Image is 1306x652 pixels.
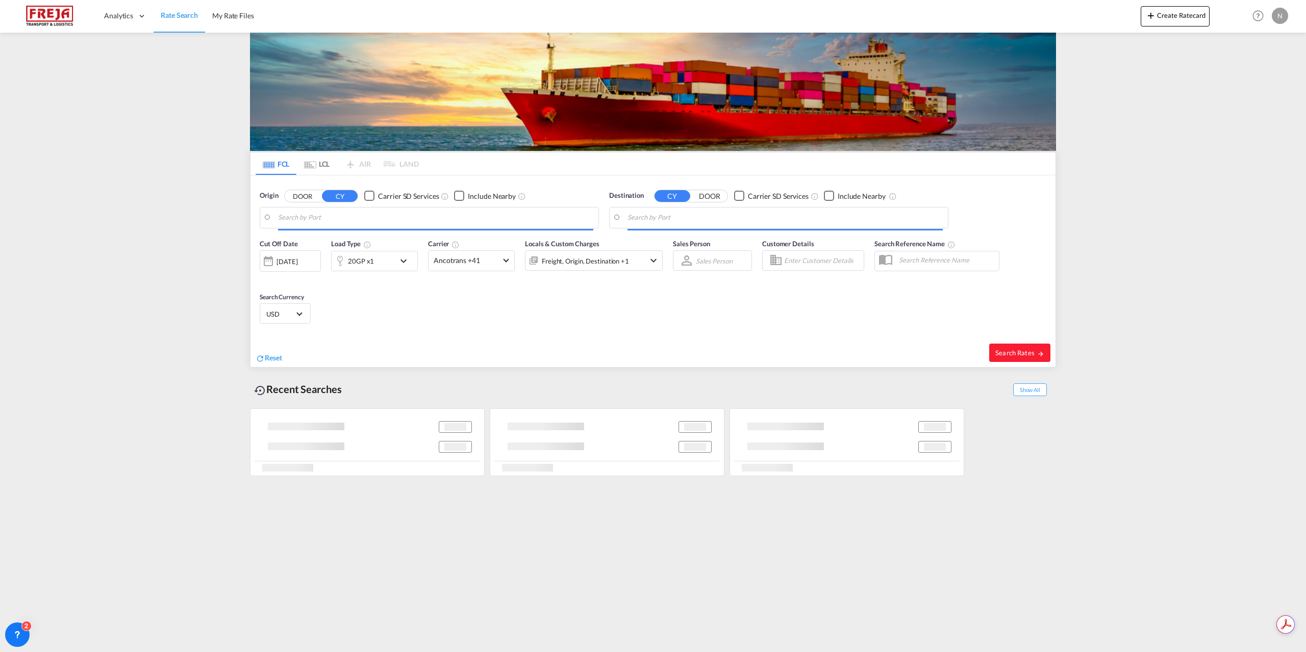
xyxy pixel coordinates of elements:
div: Freight Origin Destination Factory Stuffingicon-chevron-down [525,250,663,271]
button: CY [322,190,358,202]
span: USD [266,309,295,319]
md-icon: Unchecked: Ignores neighbouring ports when fetching rates.Checked : Includes neighbouring ports w... [889,192,897,200]
md-tab-item: LCL [296,152,337,175]
md-icon: icon-chevron-down [397,255,415,267]
md-checkbox: Checkbox No Ink [734,191,809,201]
md-icon: icon-information-outline [363,241,371,249]
div: [DATE] [277,257,297,266]
md-tab-item: FCL [256,152,296,175]
span: Search Currency [260,293,304,301]
div: Origin DOOR CY Checkbox No InkUnchecked: Search for CY (Container Yard) services for all selected... [250,175,1056,367]
span: Show All [1013,383,1047,396]
md-icon: icon-backup-restore [254,384,266,397]
md-select: Sales Person [695,253,734,268]
md-icon: Unchecked: Search for CY (Container Yard) services for all selected carriers.Checked : Search for... [811,192,819,200]
div: icon-refreshReset [256,353,282,364]
div: 20GP x1 [348,254,374,268]
input: Enter Customer Details [784,253,861,268]
md-checkbox: Checkbox No Ink [454,191,516,201]
span: Rate Search [161,11,198,19]
md-icon: Unchecked: Ignores neighbouring ports when fetching rates.Checked : Includes neighbouring ports w... [518,192,526,200]
span: Reset [265,353,282,362]
span: Search Rates [995,349,1044,357]
div: Freight Origin Destination Factory Stuffing [542,254,629,268]
span: Cut Off Date [260,240,298,248]
span: Customer Details [762,240,814,248]
md-pagination-wrapper: Use the left and right arrow keys to navigate between tabs [256,152,419,175]
md-select: Select Currency: $ USDUnited States Dollar [265,306,305,321]
button: DOOR [692,190,727,202]
div: Include Nearby [838,191,886,201]
span: Origin [260,191,278,201]
span: Sales Person [673,240,710,248]
button: CY [655,190,690,202]
img: 586607c025bf11f083711d99603023e7.png [15,5,84,28]
div: [DATE] [260,250,321,272]
md-checkbox: Checkbox No Ink [824,191,886,201]
md-icon: icon-arrow-right [1037,350,1044,357]
span: Analytics [104,11,133,21]
span: My Rate Files [212,11,254,20]
md-icon: Your search will be saved by the below given name [947,241,956,249]
span: Load Type [331,240,371,248]
input: Search by Port [627,210,943,225]
div: Include Nearby [468,191,516,201]
md-datepicker: Select [260,271,267,284]
span: Search Reference Name [874,240,956,248]
div: Help [1249,7,1272,25]
md-icon: icon-chevron-down [647,254,660,267]
span: Help [1249,7,1267,24]
input: Search Reference Name [894,252,999,268]
md-checkbox: Checkbox No Ink [364,191,439,201]
md-icon: Unchecked: Search for CY (Container Yard) services for all selected carriers.Checked : Search for... [441,192,449,200]
div: Carrier SD Services [748,191,809,201]
img: LCL+%26+FCL+BACKGROUND.png [250,33,1056,151]
div: Carrier SD Services [378,191,439,201]
md-icon: The selected Trucker/Carrierwill be displayed in the rate results If the rates are from another f... [451,241,460,249]
span: Ancotrans +41 [434,255,500,266]
div: N [1272,8,1288,24]
div: Recent Searches [250,378,346,401]
span: Destination [609,191,644,201]
button: icon-plus 400-fgCreate Ratecard [1141,6,1210,27]
input: Search by Port [278,210,593,225]
div: 20GP x1icon-chevron-down [331,251,418,271]
span: Carrier [428,240,460,248]
md-icon: icon-refresh [256,354,265,363]
button: DOOR [285,190,320,202]
md-icon: icon-plus 400-fg [1145,9,1157,21]
span: Locals & Custom Charges [525,240,599,248]
button: Search Ratesicon-arrow-right [989,344,1050,362]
